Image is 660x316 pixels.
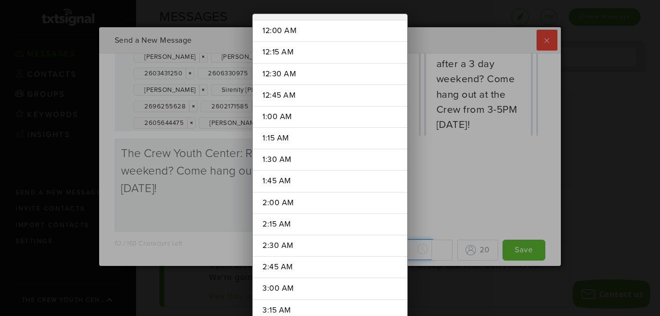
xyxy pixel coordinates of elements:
[253,256,407,278] li: 2:45 AM
[253,106,407,128] li: 1:00 AM
[253,235,407,257] li: 2:30 AM
[253,20,407,42] li: 12:00 AM
[253,213,407,235] li: 2:15 AM
[253,170,407,192] li: 1:45 AM
[253,127,407,149] li: 1:15 AM
[253,41,407,63] li: 12:15 AM
[253,63,407,85] li: 12:30 AM
[253,85,407,106] li: 12:45 AM
[253,149,407,171] li: 1:30 AM
[253,192,407,214] li: 2:00 AM
[253,278,407,299] li: 3:00 AM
